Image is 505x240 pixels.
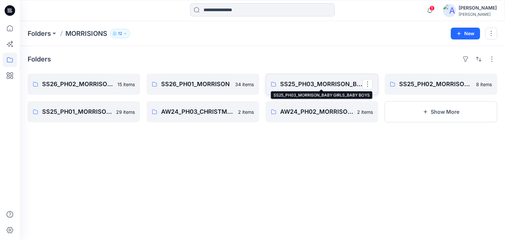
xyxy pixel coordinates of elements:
[443,4,456,17] img: avatar
[266,74,378,95] a: SS25_PH03_MORRISON_BABY GIRLS_BABY BOYS
[147,101,259,122] a: AW24_PH03_CHRISTMAS_ZOE [PERSON_NAME]2 items
[110,29,130,38] button: 12
[28,101,140,122] a: SS25_PH01_MORRISON_BABY GIRLS_ZOE [PERSON_NAME]29 items
[117,81,135,88] p: 15 items
[65,29,107,38] p: MORRISIONS
[399,80,472,89] p: SS25_PH02_MORRISON_BABY GIRLS_BOYS_ZOE [PERSON_NAME]
[429,6,435,11] span: 1
[459,4,497,12] div: [PERSON_NAME]
[161,107,234,116] p: AW24_PH03_CHRISTMAS_ZOE [PERSON_NAME]
[385,101,497,122] button: Show More
[235,81,254,88] p: 34 items
[28,74,140,95] a: SS26_PH02_MORRISON_BABYGIRLS_BABY BOYS15 items
[238,108,254,115] p: 2 items
[280,80,362,89] p: SS25_PH03_MORRISON_BABY GIRLS_BABY BOYS
[357,108,373,115] p: 2 items
[42,107,112,116] p: SS25_PH01_MORRISON_BABY GIRLS_ZOE [PERSON_NAME]
[385,74,497,95] a: SS25_PH02_MORRISON_BABY GIRLS_BOYS_ZOE [PERSON_NAME]8 items
[459,12,497,17] div: [PERSON_NAME]
[266,101,378,122] a: AW24_PH02_MORRISON_BABY GIRLS & UNISEX_ZOE [PERSON_NAME]2 items
[280,107,353,116] p: AW24_PH02_MORRISON_BABY GIRLS & UNISEX_ZOE [PERSON_NAME]
[42,80,113,89] p: SS26_PH02_MORRISON_BABYGIRLS_BABY BOYS
[118,30,122,37] p: 12
[161,80,231,89] p: SS26_PH01_MORRISON
[451,28,480,39] button: New
[28,29,51,38] a: Folders
[476,81,492,88] p: 8 items
[147,74,259,95] a: SS26_PH01_MORRISON34 items
[116,108,135,115] p: 29 items
[28,55,51,63] h4: Folders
